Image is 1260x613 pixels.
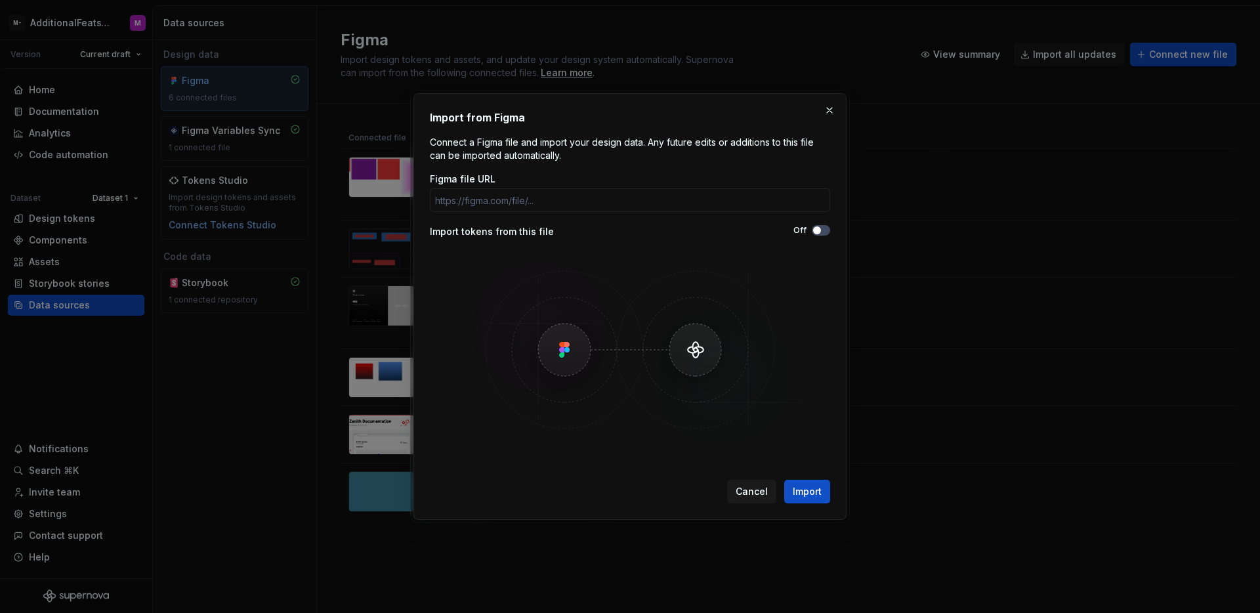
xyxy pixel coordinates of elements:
[727,480,776,503] button: Cancel
[793,485,822,498] span: Import
[430,188,830,212] input: https://figma.com/file/...
[430,110,830,125] h2: Import from Figma
[430,225,630,238] div: Import tokens from this file
[736,485,768,498] span: Cancel
[784,480,830,503] button: Import
[793,225,807,236] label: Off
[430,136,830,162] p: Connect a Figma file and import your design data. Any future edits or additions to this file can ...
[430,173,495,186] label: Figma file URL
